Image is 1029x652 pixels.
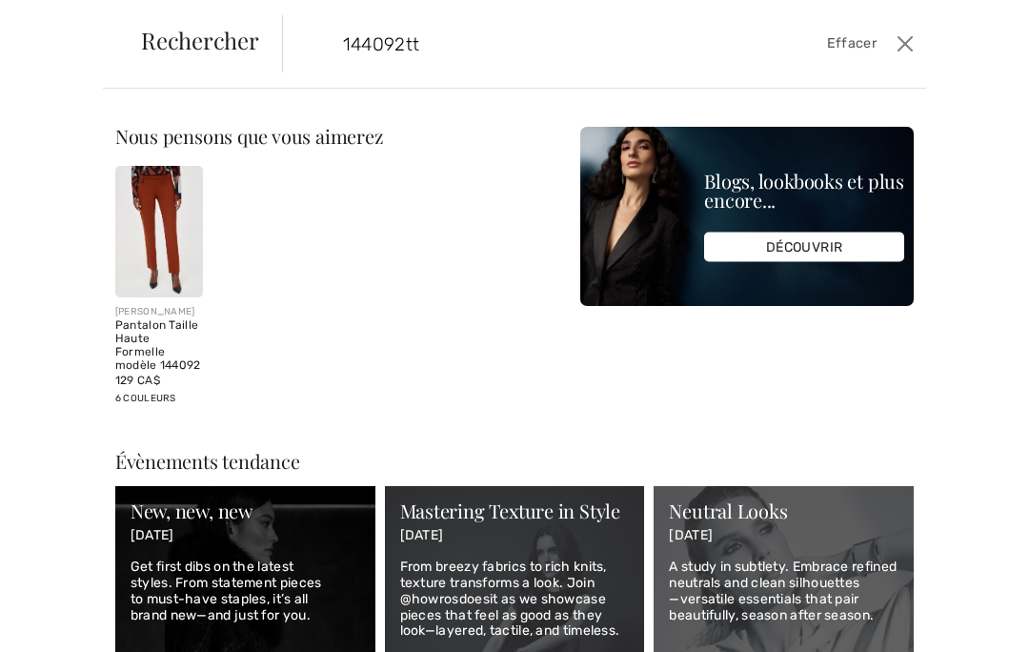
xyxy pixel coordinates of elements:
span: Nous pensons que vous aimerez [115,123,384,149]
p: [DATE] [400,528,630,544]
input: TAPER POUR RECHERCHER [329,15,751,72]
p: From breezy fabrics to rich knits, texture transforms a look. Join @howrosdoesit as we showcase p... [400,560,630,640]
div: [PERSON_NAME] [115,305,203,319]
span: Rechercher [141,29,259,51]
span: 129 CA$ [115,374,160,387]
button: Ferme [892,29,918,59]
p: [DATE] [669,528,898,544]
p: Get first dibs on the latest styles. From statement pieces to must-have staples, it’s all brand n... [131,560,360,623]
p: [DATE] [131,528,360,544]
div: Pantalon Taille Haute Formelle modèle 144092 [115,319,203,372]
p: A study in subtlety. Embrace refined neutrals and clean silhouettes—versatile essentials that pai... [669,560,898,623]
span: 6 Couleurs [115,393,176,404]
div: Évènements tendance [115,452,914,471]
div: Blogs, lookbooks et plus encore... [704,172,904,210]
div: Mastering Texture in Style [400,501,630,520]
img: Pantalon Taille Haute Formelle modèle 144092. Black [115,166,203,297]
div: Neutral Looks [669,501,898,520]
img: Blogs, lookbooks et plus encore... [580,127,914,306]
span: Effacer [827,33,877,54]
div: DÉCOUVRIR [704,233,904,262]
div: New, new, new [131,501,360,520]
